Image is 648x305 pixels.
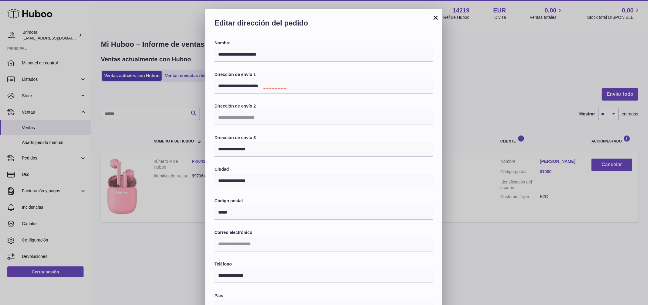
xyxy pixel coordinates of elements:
label: Ciudad [214,166,433,172]
label: Nombre [214,40,433,46]
label: País [214,293,433,299]
label: Dirección de envío 1 [214,72,433,77]
label: Teléfono [214,261,433,267]
label: Correo electrónico [214,230,433,235]
label: Dirección de envío 3 [214,135,433,141]
button: × [432,14,439,21]
label: Dirección de envío 2 [214,103,433,109]
h2: Editar dirección del pedido [214,18,433,31]
label: Código postal [214,198,433,204]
